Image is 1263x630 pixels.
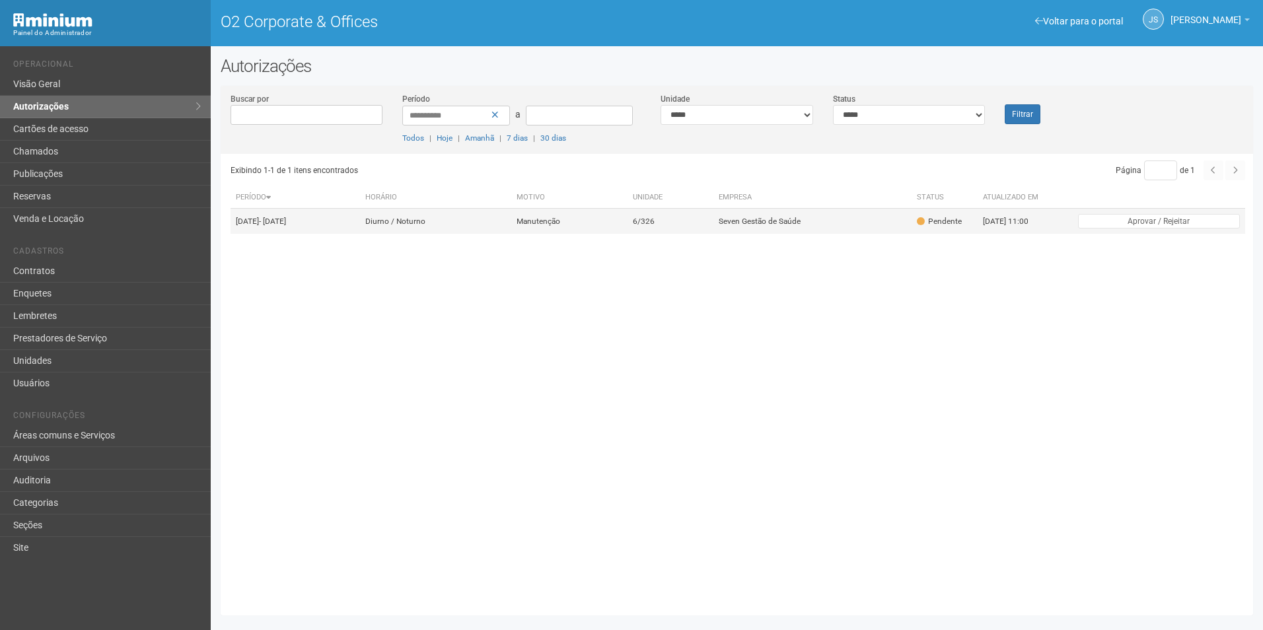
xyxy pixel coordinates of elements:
li: Operacional [13,59,201,73]
img: Minium [13,13,92,27]
td: 6/326 [628,209,713,234]
td: Diurno / Noturno [360,209,511,234]
th: Motivo [511,187,627,209]
li: Configurações [13,411,201,425]
span: | [429,133,431,143]
a: Voltar para o portal [1035,16,1123,26]
a: [PERSON_NAME] [1171,17,1250,27]
th: Unidade [628,187,713,209]
div: Pendente [917,216,962,227]
span: | [458,133,460,143]
li: Cadastros [13,246,201,260]
span: | [499,133,501,143]
th: Horário [360,187,511,209]
th: Empresa [713,187,911,209]
button: Aprovar / Rejeitar [1078,214,1240,228]
a: 30 dias [540,133,566,143]
div: Painel do Administrador [13,27,201,39]
th: Período [231,187,361,209]
h1: O2 Corporate & Offices [221,13,727,30]
td: Seven Gestão de Saúde [713,209,911,234]
label: Período [402,93,430,105]
h2: Autorizações [221,56,1253,76]
th: Atualizado em [978,187,1050,209]
span: - [DATE] [259,217,286,226]
a: Hoje [437,133,452,143]
td: [DATE] 11:00 [978,209,1050,234]
th: Status [912,187,978,209]
a: JS [1143,9,1164,30]
div: Exibindo 1-1 de 1 itens encontrados [231,160,734,180]
span: Página de 1 [1116,166,1195,175]
button: Filtrar [1005,104,1040,124]
span: Jeferson Souza [1171,2,1241,25]
label: Status [833,93,855,105]
a: Todos [402,133,424,143]
a: Amanhã [465,133,494,143]
label: Unidade [661,93,690,105]
label: Buscar por [231,93,269,105]
span: a [515,109,521,120]
span: | [533,133,535,143]
a: 7 dias [507,133,528,143]
td: Manutenção [511,209,627,234]
td: [DATE] [231,209,361,234]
